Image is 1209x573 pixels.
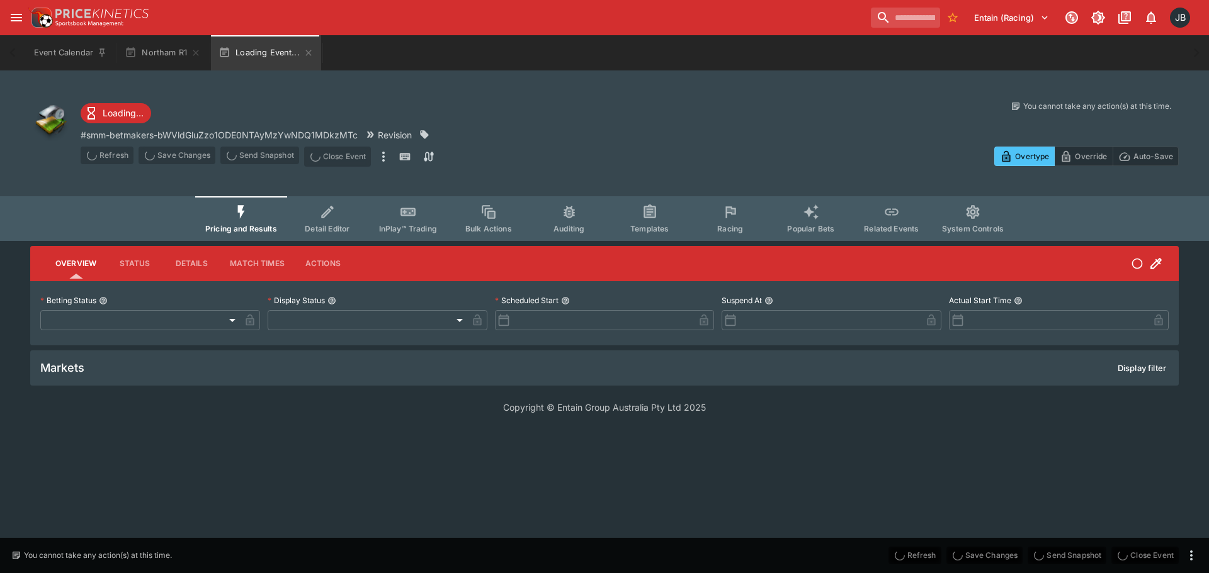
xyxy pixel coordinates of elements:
button: Scheduled Start [561,296,570,305]
h5: Markets [40,360,84,375]
button: Betting Status [99,296,108,305]
button: Event Calendar [26,35,115,70]
div: Start From [994,147,1179,166]
p: Revision [378,128,412,142]
p: Suspend At [722,295,762,306]
p: You cannot take any action(s) at this time. [1023,101,1171,112]
img: other.png [30,101,71,141]
span: Templates [630,224,669,233]
div: Josh Brown [1170,8,1190,28]
button: Toggle light/dark mode [1087,6,1110,29]
button: more [376,147,391,167]
span: Auditing [553,224,584,233]
button: Display Status [327,296,336,305]
button: Josh Brown [1166,4,1194,31]
p: Loading... [103,106,144,120]
span: Pricing and Results [205,224,277,233]
button: Display filter [1110,358,1174,378]
button: Select Tenant [967,8,1057,28]
button: open drawer [5,6,28,29]
span: Related Events [864,224,919,233]
p: Overtype [1015,150,1049,163]
p: Copy To Clipboard [81,128,358,142]
button: Notifications [1140,6,1162,29]
span: Racing [717,224,743,233]
button: more [1184,548,1199,563]
button: Connected to PK [1060,6,1083,29]
span: Popular Bets [787,224,834,233]
p: You cannot take any action(s) at this time. [24,550,172,561]
p: Display Status [268,295,325,306]
img: Sportsbook Management [55,21,123,26]
button: Override [1054,147,1113,166]
span: Bulk Actions [465,224,512,233]
button: Status [106,248,163,279]
div: Event type filters [195,196,1014,241]
button: Loading Event... [211,35,321,70]
p: Betting Status [40,295,96,306]
button: Details [163,248,220,279]
button: Actions [295,248,351,279]
button: Auto-Save [1113,147,1179,166]
p: Scheduled Start [495,295,559,306]
button: Overview [45,248,106,279]
img: PriceKinetics [55,9,149,18]
p: Auto-Save [1133,150,1173,163]
span: InPlay™ Trading [379,224,437,233]
button: No Bookmarks [943,8,963,28]
button: Suspend At [764,296,773,305]
button: Match Times [220,248,295,279]
button: Northam R1 [117,35,208,70]
button: Documentation [1113,6,1136,29]
button: Actual Start Time [1014,296,1023,305]
p: Actual Start Time [949,295,1011,306]
span: System Controls [942,224,1004,233]
button: Overtype [994,147,1055,166]
span: Detail Editor [305,224,349,233]
p: Override [1075,150,1107,163]
input: search [871,8,940,28]
img: PriceKinetics Logo [28,5,53,30]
